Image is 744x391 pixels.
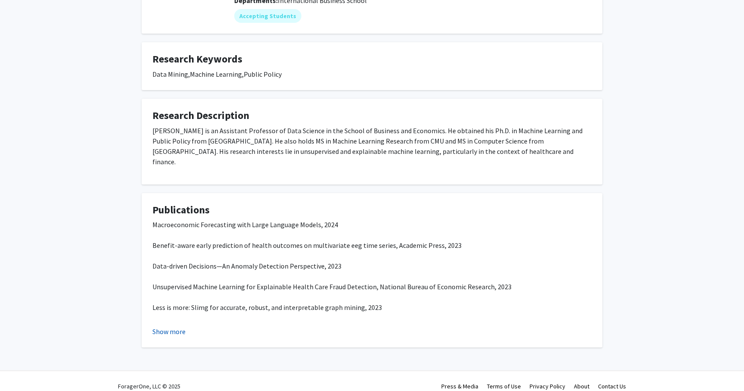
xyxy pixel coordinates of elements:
div: Data Mining,Machine Learning,Public Policy [152,69,592,79]
iframe: Chat [6,352,37,385]
span: Benefit-aware early prediction of health outcomes on multivariate eeg time series, Academic Press... [152,241,462,250]
h4: Research Description [152,109,592,122]
mat-chip: Accepting Students [234,9,301,23]
span: Data-driven Decisions—An Anomaly Detection Perspective, 2023 [152,262,341,270]
a: Privacy Policy [530,382,565,390]
span: Unsupervised Machine Learning for Explainable Health Care Fraud Detection, National Bureau of Eco... [152,282,512,291]
a: Contact Us [598,382,626,390]
button: Show more [152,326,186,337]
h4: Publications [152,204,592,216]
h4: Research Keywords [152,53,592,66]
span: [PERSON_NAME] is an Assistant Professor of Data Science in the School of Business and Economics. ... [152,126,583,166]
a: Press & Media [441,382,478,390]
a: Terms of Use [487,382,521,390]
span: Macroeconomic Forecasting with Large Language Models, 2024 [152,220,338,229]
a: About [574,382,589,390]
span: Less is more: Slimg for accurate, robust, and interpretable graph mining, 2023 [152,303,382,312]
